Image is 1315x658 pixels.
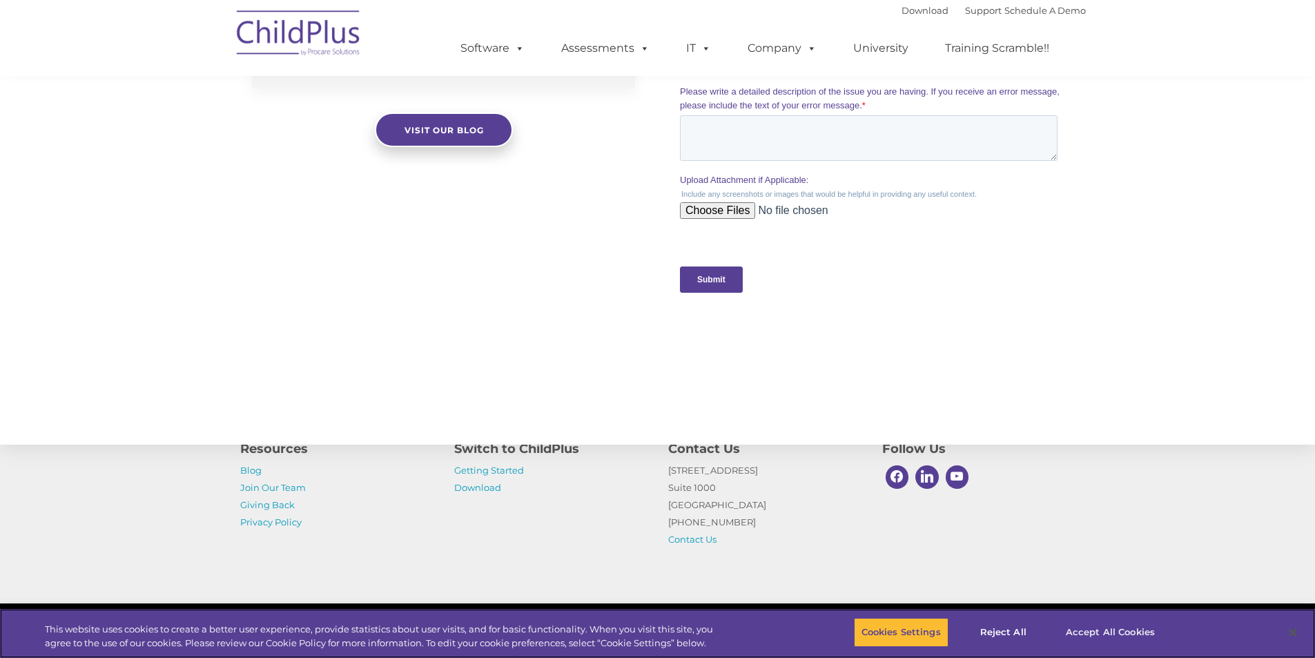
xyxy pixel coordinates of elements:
a: Giving Back [240,499,295,510]
span: Visit our blog [404,125,483,135]
a: Contact Us [668,534,717,545]
button: Accept All Cookies [1058,618,1162,647]
a: IT [672,35,725,62]
a: Getting Started [454,465,524,476]
h4: Resources [240,439,434,458]
a: Schedule A Demo [1004,5,1086,16]
a: Company [734,35,830,62]
a: Software [447,35,538,62]
h4: Contact Us [668,439,861,458]
span: Last name [192,91,234,101]
a: Blog [240,465,262,476]
a: Visit our blog [375,113,513,147]
a: Facebook [882,462,913,492]
a: Privacy Policy [240,516,302,528]
h4: Switch to ChildPlus [454,439,647,458]
a: Assessments [547,35,663,62]
button: Reject All [960,618,1046,647]
button: Cookies Settings [854,618,948,647]
div: This website uses cookies to create a better user experience, provide statistics about user visit... [45,623,723,650]
span: Phone number [192,148,251,158]
a: Join Our Team [240,482,306,493]
a: Download [902,5,948,16]
h4: Follow Us [882,439,1075,458]
a: Training Scramble!! [931,35,1063,62]
a: Linkedin [912,462,942,492]
img: ChildPlus by Procare Solutions [230,1,368,70]
a: Download [454,482,501,493]
a: Support [965,5,1002,16]
p: [STREET_ADDRESS] Suite 1000 [GEOGRAPHIC_DATA] [PHONE_NUMBER] [668,462,861,548]
a: University [839,35,922,62]
a: Youtube [942,462,973,492]
font: | [902,5,1086,16]
button: Close [1278,617,1308,648]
